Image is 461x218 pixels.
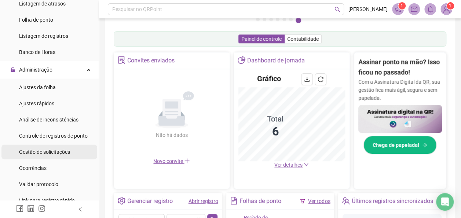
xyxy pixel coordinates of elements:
span: pie-chart [238,56,245,64]
button: 3 [269,18,273,21]
span: Novo convite [153,158,190,164]
span: plus [184,158,190,164]
span: Chega de papelada! [373,141,419,149]
a: Ver detalhes down [274,162,309,168]
span: file-text [230,197,238,204]
button: 2 [263,18,266,21]
div: Dashboard de jornada [247,54,305,67]
span: facebook [16,205,23,212]
span: [PERSON_NAME] [348,5,388,13]
sup: 1 [398,2,406,10]
span: download [304,76,310,82]
div: Não há dados [138,131,205,139]
span: Listagem de registros [19,33,68,39]
span: Banco de Horas [19,49,55,55]
img: banner%2F02c71560-61a6-44d4-94b9-c8ab97240462.png [358,105,442,133]
span: Painel de controle [241,36,282,42]
span: Controle de registros de ponto [19,133,88,139]
span: lock [10,67,15,72]
span: left [78,207,83,212]
a: Ver todos [308,198,330,204]
span: 1 [400,3,403,8]
span: Validar protocolo [19,181,58,187]
span: setting [118,197,125,204]
sup: Atualize o seu contato no menu Meus Dados [447,2,454,10]
span: Listagem de atrasos [19,1,66,7]
button: 6 [289,18,293,21]
button: 7 [296,18,301,23]
span: search [334,7,340,12]
img: 93860 [441,4,452,15]
div: Últimos registros sincronizados [352,195,433,207]
button: 1 [256,18,260,21]
span: Ver detalhes [274,162,303,168]
span: notification [395,6,401,12]
span: Gestão de solicitações [19,149,70,155]
button: 4 [276,18,279,21]
div: Open Intercom Messenger [436,193,454,211]
p: Com a Assinatura Digital da QR, sua gestão fica mais ágil, segura e sem papelada. [358,78,442,102]
h2: Assinar ponto na mão? Isso ficou no passado! [358,57,442,78]
span: Link para registro rápido [19,197,75,203]
span: Ajustes da folha [19,84,56,90]
span: arrow-right [422,142,427,148]
span: reload [318,76,323,82]
span: solution [118,56,125,64]
span: Ajustes rápidos [19,101,54,106]
span: Administração [19,67,52,73]
button: 5 [282,18,286,21]
span: 1 [449,3,451,8]
span: Folha de ponto [19,17,53,23]
div: Gerenciar registro [127,195,173,207]
span: bell [427,6,433,12]
div: Convites enviados [127,54,175,67]
span: mail [411,6,417,12]
span: filter [300,199,305,204]
span: Contabilidade [287,36,319,42]
span: instagram [38,205,45,212]
span: linkedin [27,205,34,212]
span: team [342,197,350,204]
div: Folhas de ponto [239,195,281,207]
button: Chega de papelada! [363,136,436,154]
a: Abrir registro [189,198,218,204]
span: Análise de inconsistências [19,117,78,123]
h4: Gráfico [257,73,281,84]
span: down [304,162,309,167]
span: Ocorrências [19,165,47,171]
